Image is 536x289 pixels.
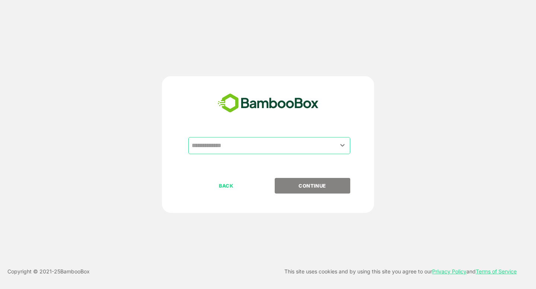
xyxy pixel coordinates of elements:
[188,178,264,194] button: BACK
[7,267,90,276] p: Copyright © 2021- 25 BambooBox
[476,268,517,275] a: Terms of Service
[275,182,350,190] p: CONTINUE
[338,140,348,150] button: Open
[432,268,466,275] a: Privacy Policy
[284,267,517,276] p: This site uses cookies and by using this site you agree to our and
[189,182,264,190] p: BACK
[214,91,323,116] img: bamboobox
[275,178,350,194] button: CONTINUE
